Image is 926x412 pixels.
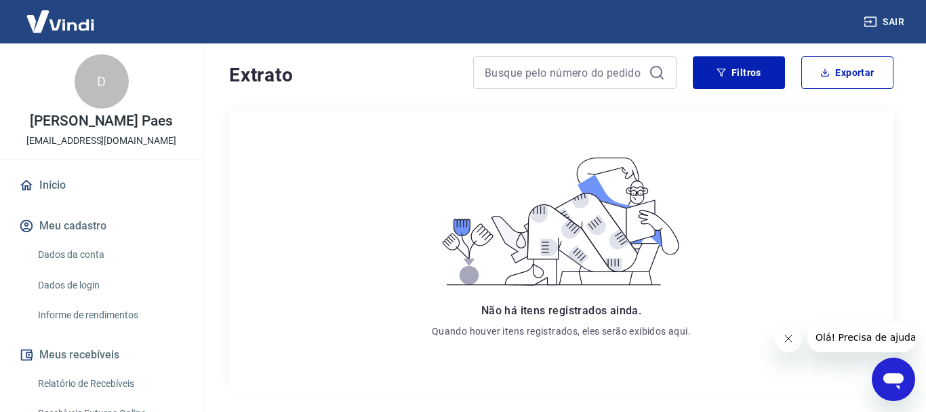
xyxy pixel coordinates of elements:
button: Meu cadastro [16,211,186,241]
p: Quando houver itens registrados, eles serão exibidos aqui. [432,324,691,338]
iframe: Botão para abrir a janela de mensagens [872,358,915,401]
p: [PERSON_NAME] Paes [30,114,173,128]
span: Não há itens registrados ainda. [481,304,641,317]
button: Filtros [693,56,785,89]
a: Relatório de Recebíveis [33,370,186,398]
img: Vindi [16,1,104,42]
a: Dados de login [33,271,186,299]
a: Informe de rendimentos [33,301,186,329]
div: D [75,54,129,109]
button: Sair [861,10,910,35]
h4: Extrato [229,62,457,89]
input: Busque pelo número do pedido [485,62,643,83]
span: Olá! Precisa de ajuda? [8,10,114,20]
button: Meus recebíveis [16,340,186,370]
p: [EMAIL_ADDRESS][DOMAIN_NAME] [26,134,176,148]
iframe: Mensagem da empresa [807,322,915,352]
a: Início [16,170,186,200]
a: Dados da conta [33,241,186,269]
button: Exportar [801,56,893,89]
iframe: Fechar mensagem [775,325,802,352]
